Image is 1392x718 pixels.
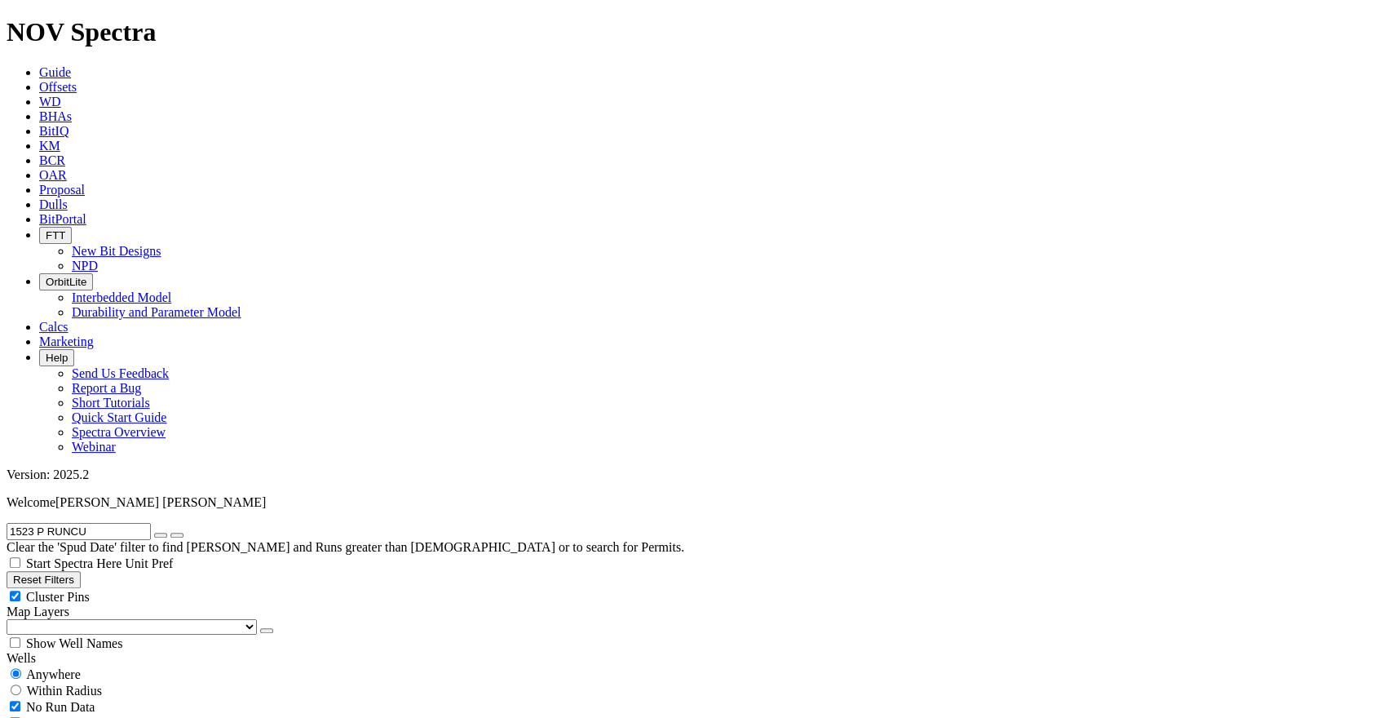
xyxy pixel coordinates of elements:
span: Clear the 'Spud Date' filter to find [PERSON_NAME] and Runs greater than [DEMOGRAPHIC_DATA] or to... [7,540,684,554]
div: Version: 2025.2 [7,468,1385,482]
span: Start Spectra Here [26,556,122,570]
span: Unit Pref [125,556,173,570]
a: Report a Bug [72,381,141,395]
span: No Run Data [26,700,95,714]
span: [PERSON_NAME] [PERSON_NAME] [55,495,266,509]
a: Durability and Parameter Model [72,305,241,319]
span: OrbitLite [46,276,86,288]
a: Interbedded Model [72,290,171,304]
a: BHAs [39,109,72,123]
span: FTT [46,229,65,242]
a: Short Tutorials [72,396,150,410]
a: BitPortal [39,212,86,226]
span: Within Radius [27,684,102,698]
a: Webinar [72,440,116,454]
input: Search [7,523,151,540]
a: New Bit Designs [72,244,161,258]
span: Show Well Names [26,636,122,650]
a: Proposal [39,183,85,197]
p: Welcome [7,495,1385,510]
a: Calcs [39,320,68,334]
a: Guide [39,65,71,79]
a: WD [39,95,61,109]
button: Reset Filters [7,571,81,588]
a: Marketing [39,335,94,348]
a: OAR [39,168,67,182]
span: Map Layers [7,605,69,618]
a: Send Us Feedback [72,366,169,380]
button: FTT [39,227,72,244]
a: Dulls [39,197,68,211]
button: OrbitLite [39,273,93,290]
a: BCR [39,153,65,167]
a: NPD [72,259,98,273]
span: Anywhere [26,667,81,681]
button: Help [39,349,74,366]
input: Start Spectra Here [10,557,20,568]
a: Quick Start Guide [72,410,166,424]
span: Cluster Pins [26,590,90,604]
a: Spectra Overview [72,425,166,439]
div: Wells [7,651,1385,666]
h1: NOV Spectra [7,17,1385,47]
a: BitIQ [39,124,68,138]
span: Help [46,352,68,364]
a: Offsets [39,80,77,94]
a: KM [39,139,60,153]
